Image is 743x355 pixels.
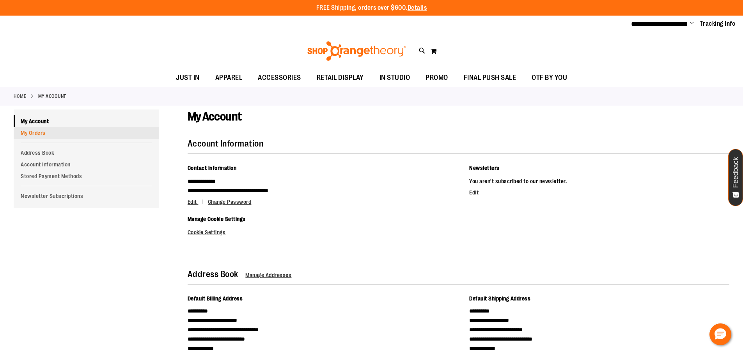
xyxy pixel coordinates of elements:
[456,69,524,87] a: FINAL PUSH SALE
[14,190,159,202] a: Newsletter Subscriptions
[250,69,309,87] a: ACCESSORIES
[188,139,264,148] strong: Account Information
[188,295,243,302] span: Default Billing Address
[317,69,364,87] span: RETAIL DISPLAY
[469,165,500,171] span: Newsletters
[188,199,197,205] span: Edit
[309,69,372,87] a: RETAIL DISPLAY
[188,110,242,123] span: My Account
[14,127,159,139] a: My Orders
[316,4,427,12] p: FREE Shipping, orders over $600.
[168,69,207,87] a: JUST IN
[732,157,739,188] span: Feedback
[14,147,159,159] a: Address Book
[464,69,516,87] span: FINAL PUSH SALE
[188,269,238,279] strong: Address Book
[207,69,250,87] a: APPAREL
[14,93,26,100] a: Home
[372,69,418,87] a: IN STUDIO
[245,272,291,278] a: Manage Addresses
[469,177,729,186] p: You aren't subscribed to our newsletter.
[418,69,456,87] a: PROMO
[188,229,226,235] a: Cookie Settings
[188,165,237,171] span: Contact Information
[469,295,530,302] span: Default Shipping Address
[188,199,207,205] a: Edit
[469,189,479,196] a: Edit
[379,69,410,87] span: IN STUDIO
[38,93,66,100] strong: My Account
[532,69,567,87] span: OTF BY YOU
[176,69,200,87] span: JUST IN
[258,69,301,87] span: ACCESSORIES
[306,41,407,61] img: Shop Orangetheory
[524,69,575,87] a: OTF BY YOU
[690,20,694,28] button: Account menu
[709,323,731,345] button: Hello, have a question? Let’s chat.
[14,159,159,170] a: Account Information
[188,216,246,222] span: Manage Cookie Settings
[426,69,448,87] span: PROMO
[700,19,736,28] a: Tracking Info
[408,4,427,11] a: Details
[215,69,243,87] span: APPAREL
[728,149,743,206] button: Feedback - Show survey
[14,170,159,182] a: Stored Payment Methods
[14,115,159,127] a: My Account
[208,199,252,205] a: Change Password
